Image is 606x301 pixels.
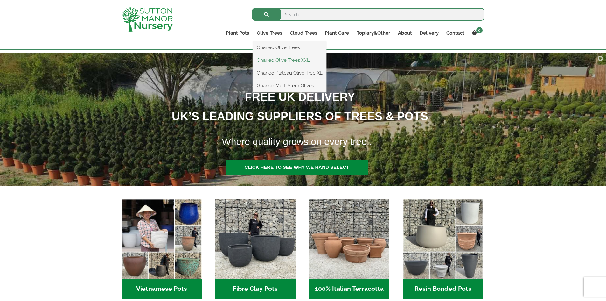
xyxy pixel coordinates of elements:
a: About [394,29,416,38]
img: Home - 67232D1B A461 444F B0F6 BDEDC2C7E10B 1 105 c [403,199,483,279]
a: Gnarled Olive Trees [253,43,326,52]
a: Olive Trees [253,29,286,38]
h1: FREE UK DELIVERY UK’S LEADING SUPPLIERS OF TREES & POTS [66,87,526,126]
img: Home - 8194B7A3 2818 4562 B9DD 4EBD5DC21C71 1 105 c 1 [215,199,295,279]
h1: Where quality grows on every tree.. [214,132,527,151]
a: Visit product category 100% Italian Terracotta [309,199,389,299]
img: Home - 6E921A5B 9E2F 4B13 AB99 4EF601C89C59 1 105 c [122,199,202,279]
a: Visit product category Vietnamese Pots [122,199,202,299]
a: Cloud Trees [286,29,321,38]
span: 0 [476,27,483,33]
input: Search... [252,8,484,21]
a: Gnarled Olive Trees XXL [253,55,326,65]
a: Visit product category Resin Bonded Pots [403,199,483,299]
h2: Vietnamese Pots [122,279,202,299]
a: Plant Care [321,29,353,38]
a: Plant Pots [222,29,253,38]
h2: Fibre Clay Pots [215,279,295,299]
a: Topiary&Other [353,29,394,38]
h2: Resin Bonded Pots [403,279,483,299]
a: Gnarled Plateau Olive Tree XL [253,68,326,78]
a: 0 [468,29,484,38]
img: logo [122,6,173,32]
a: Delivery [416,29,442,38]
a: Visit product category Fibre Clay Pots [215,199,295,299]
a: Gnarled Multi Stem Olives [253,81,326,90]
a: Contact [442,29,468,38]
img: Home - 1B137C32 8D99 4B1A AA2F 25D5E514E47D 1 105 c [309,199,389,279]
h2: 100% Italian Terracotta [309,279,389,299]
